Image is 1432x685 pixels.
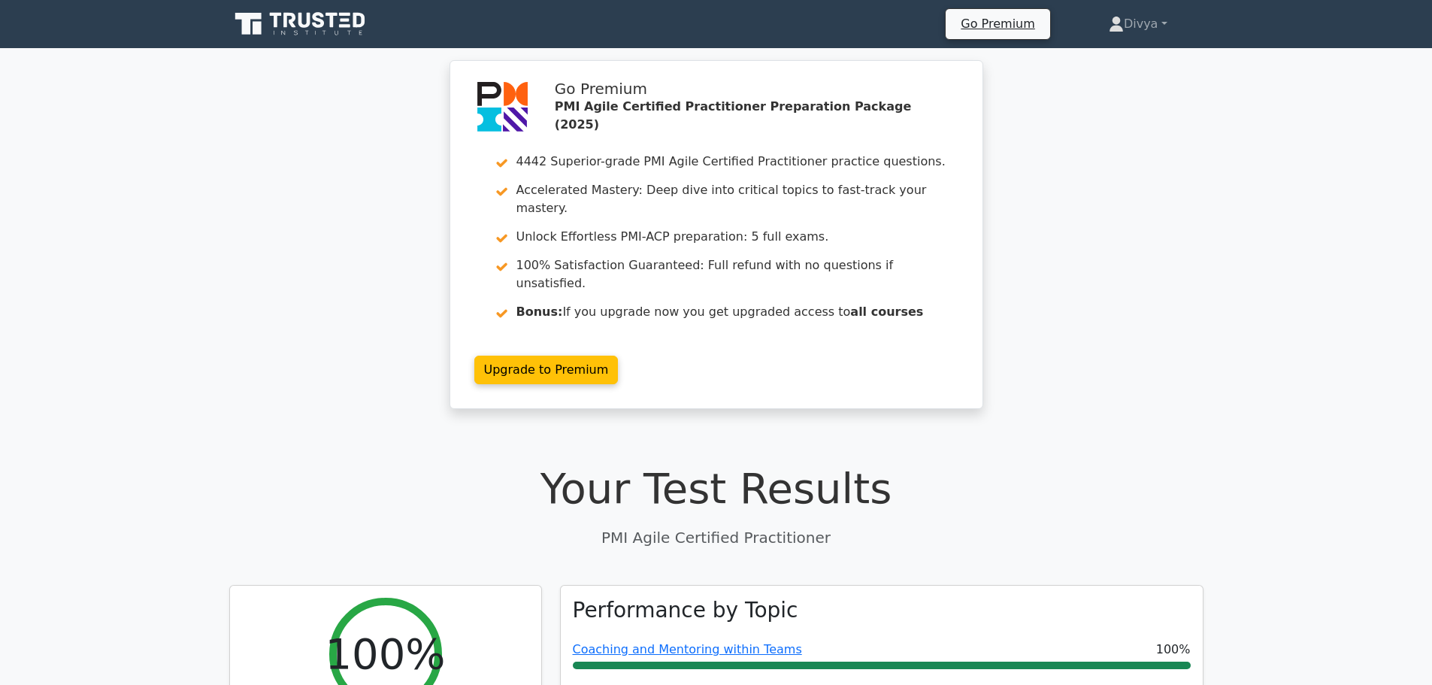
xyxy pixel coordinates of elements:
[1156,641,1191,659] span: 100%
[573,642,802,656] a: Coaching and Mentoring within Teams
[952,14,1043,34] a: Go Premium
[229,463,1203,514] h1: Your Test Results
[325,629,445,679] h2: 100%
[229,526,1203,549] p: PMI Agile Certified Practitioner
[573,598,798,623] h3: Performance by Topic
[474,356,619,384] a: Upgrade to Premium
[1073,9,1203,39] a: Divya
